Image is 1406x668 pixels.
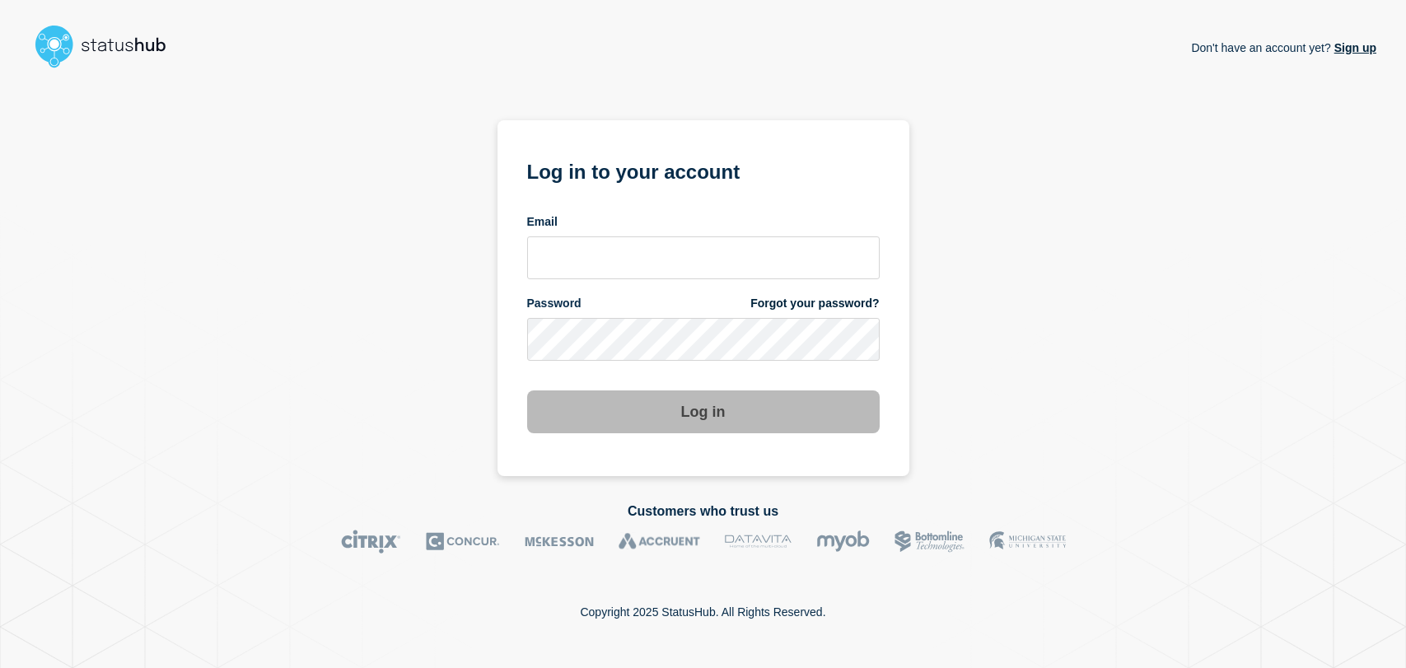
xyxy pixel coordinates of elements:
[527,236,880,279] input: email input
[1331,41,1376,54] a: Sign up
[895,530,965,554] img: Bottomline logo
[989,530,1066,554] img: MSU logo
[750,296,879,311] a: Forgot your password?
[30,504,1376,519] h2: Customers who trust us
[816,530,870,554] img: myob logo
[725,530,792,554] img: DataVita logo
[527,155,880,185] h1: Log in to your account
[341,530,401,554] img: Citrix logo
[527,390,880,433] button: Log in
[1191,28,1376,68] p: Don't have an account yet?
[619,530,700,554] img: Accruent logo
[30,20,186,72] img: StatusHub logo
[426,530,500,554] img: Concur logo
[527,214,558,230] span: Email
[527,296,582,311] span: Password
[525,530,594,554] img: McKesson logo
[580,605,825,619] p: Copyright 2025 StatusHub. All Rights Reserved.
[527,318,880,361] input: password input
